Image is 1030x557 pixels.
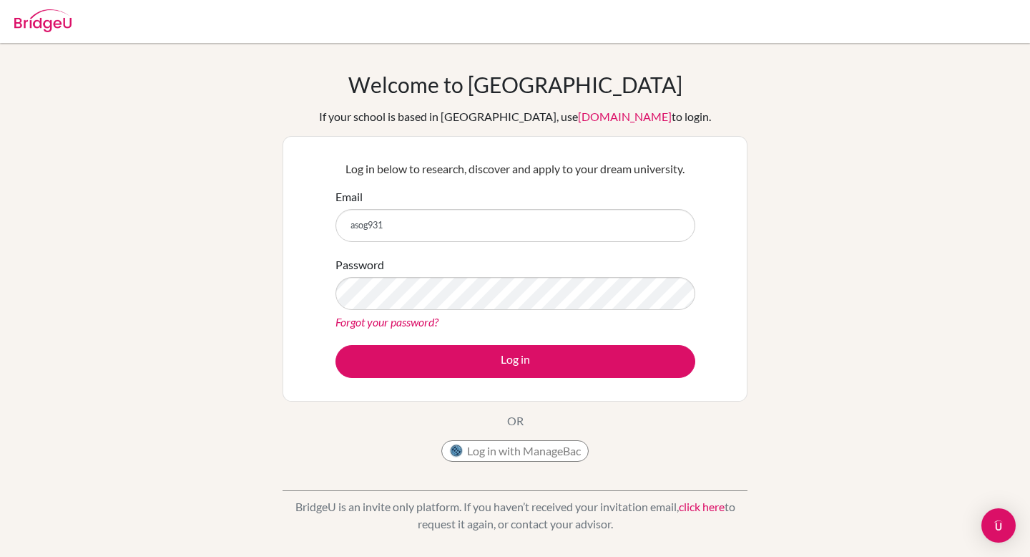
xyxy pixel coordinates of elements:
button: Log in [335,345,695,378]
a: [DOMAIN_NAME] [578,110,672,123]
h1: Welcome to [GEOGRAPHIC_DATA] [348,72,682,97]
p: OR [507,412,524,430]
p: BridgeU is an invite only platform. If you haven’t received your invitation email, to request it ... [283,498,747,533]
p: Log in below to research, discover and apply to your dream university. [335,160,695,178]
div: Open Intercom Messenger [981,508,1016,543]
label: Password [335,256,384,273]
div: If your school is based in [GEOGRAPHIC_DATA], use to login. [319,108,711,125]
img: Bridge-U [14,9,72,32]
button: Log in with ManageBac [441,440,589,462]
label: Email [335,188,363,205]
a: click here [679,500,725,513]
a: Forgot your password? [335,315,438,329]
